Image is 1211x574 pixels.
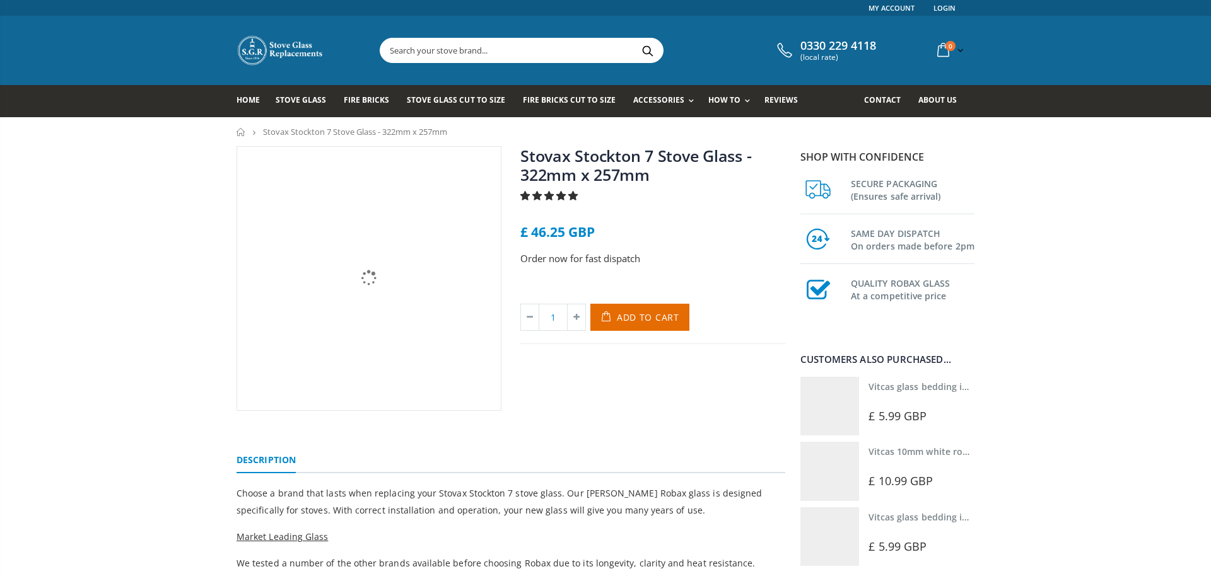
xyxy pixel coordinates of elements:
[800,53,876,62] span: (local rate)
[851,175,974,203] h3: SECURE PACKAGING (Ensures safe arrival)
[237,128,246,136] a: Home
[918,85,966,117] a: About us
[869,445,1116,457] a: Vitcas 10mm white rope kit - includes rope seal and glue!
[237,85,269,117] a: Home
[774,39,876,62] a: 0330 229 4118 (local rate)
[869,408,927,423] span: £ 5.99 GBP
[633,95,684,105] span: Accessories
[523,85,625,117] a: Fire Bricks Cut To Size
[800,355,974,364] div: Customers also purchased...
[276,95,326,105] span: Stove Glass
[633,85,700,117] a: Accessories
[800,149,974,164] p: Shop with confidence
[523,95,616,105] span: Fire Bricks Cut To Size
[708,85,756,117] a: How To
[520,223,595,241] span: £ 46.25 GBP
[344,85,399,117] a: Fire Bricks
[764,85,807,117] a: Reviews
[708,95,740,105] span: How To
[918,95,957,105] span: About us
[851,225,974,253] h3: SAME DAY DISPATCH On orders made before 2pm
[617,311,679,323] span: Add to Cart
[864,95,901,105] span: Contact
[237,95,260,105] span: Home
[945,41,956,51] span: 0
[407,95,505,105] span: Stove Glass Cut To Size
[633,38,662,62] button: Search
[237,35,325,66] img: Stove Glass Replacement
[764,95,798,105] span: Reviews
[237,448,296,473] a: Description
[520,189,580,202] span: 5.00 stars
[237,531,328,542] span: Market Leading Glass
[237,557,755,569] span: We tested a number of the other brands available before choosing Robax due to its longevity, clar...
[869,473,933,488] span: £ 10.99 GBP
[869,511,1137,523] a: Vitcas glass bedding in tape - 2mm x 15mm x 2 meters (White)
[869,539,927,554] span: £ 5.99 GBP
[851,275,974,302] h3: QUALITY ROBAX GLASS At a competitive price
[344,95,389,105] span: Fire Bricks
[520,251,785,266] p: Order now for fast dispatch
[380,38,804,62] input: Search your stove brand...
[263,126,447,137] span: Stovax Stockton 7 Stove Glass - 322mm x 257mm
[932,38,966,62] a: 0
[407,85,514,117] a: Stove Glass Cut To Size
[864,85,910,117] a: Contact
[276,85,336,117] a: Stove Glass
[237,487,762,516] span: Choose a brand that lasts when replacing your Stovax Stockton 7 stove glass. Our [PERSON_NAME] Ro...
[590,304,689,331] button: Add to Cart
[869,381,1104,393] a: Vitcas glass bedding in tape - 2mm x 10mm x 2 meters
[800,39,876,53] span: 0330 229 4118
[520,145,751,185] a: Stovax Stockton 7 Stove Glass - 322mm x 257mm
